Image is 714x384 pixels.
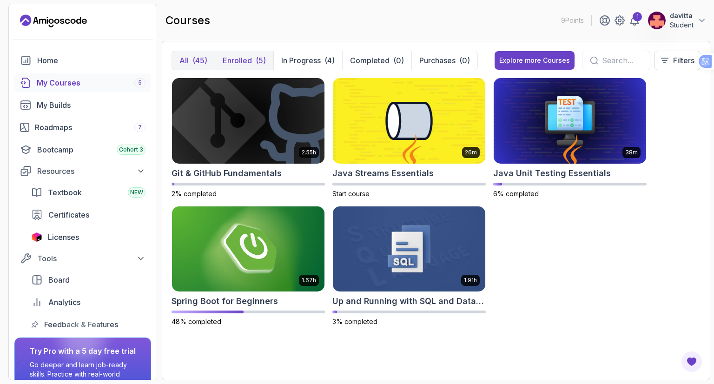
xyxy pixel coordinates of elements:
[465,149,477,156] p: 26m
[172,206,324,292] img: Spring Boot for Beginners card
[172,167,282,180] h2: Git & GitHub Fundamentals
[179,55,189,66] p: All
[165,13,210,28] h2: courses
[670,20,694,30] p: Student
[459,55,470,66] div: (0)
[26,228,151,246] a: licenses
[333,206,485,292] img: Up and Running with SQL and Databases card
[333,78,485,164] img: Java Streams Essentials card
[464,277,477,284] p: 1.91h
[633,12,642,21] div: 1
[14,96,151,114] a: builds
[48,209,89,220] span: Certificates
[31,232,42,242] img: jetbrains icon
[332,167,434,180] h2: Java Streams Essentials
[44,319,118,330] span: Feedback & Features
[26,315,151,334] a: feedback
[14,163,151,179] button: Resources
[493,190,539,198] span: 6% completed
[281,55,321,66] p: In Progress
[37,77,145,88] div: My Courses
[172,78,324,164] img: Git & GitHub Fundamentals card
[37,144,145,155] div: Bootcamp
[14,118,151,137] a: roadmaps
[20,13,87,28] a: Landing page
[37,253,145,264] div: Tools
[302,149,316,156] p: 2.55h
[302,277,316,284] p: 1.67h
[419,55,456,66] p: Purchases
[138,79,142,86] span: 5
[37,166,145,177] div: Resources
[350,55,390,66] p: Completed
[14,140,151,159] a: bootcamp
[273,51,342,70] button: In Progress(4)
[393,55,404,66] div: (0)
[172,295,278,308] h2: Spring Boot for Beginners
[48,232,79,243] span: Licenses
[332,295,486,308] h2: Up and Running with SQL and Databases
[172,190,217,198] span: 2% completed
[130,189,143,196] span: NEW
[26,293,151,311] a: analytics
[499,56,570,65] div: Explore more Courses
[48,187,82,198] span: Textbook
[256,55,266,66] div: (5)
[26,205,151,224] a: certificates
[119,146,143,153] span: Cohort 3
[172,318,221,325] span: 48% completed
[35,122,145,133] div: Roadmaps
[37,99,145,111] div: My Builds
[673,55,694,66] p: Filters
[602,55,642,66] input: Search...
[14,51,151,70] a: home
[324,55,335,66] div: (4)
[625,149,638,156] p: 38m
[26,271,151,289] a: board
[26,183,151,202] a: textbook
[215,51,273,70] button: Enrolled(5)
[670,11,694,20] p: davitta
[14,73,151,92] a: courses
[138,124,142,131] span: 7
[14,250,151,267] button: Tools
[332,190,370,198] span: Start course
[37,55,145,66] div: Home
[172,51,215,70] button: All(45)
[648,11,707,30] button: user profile imagedavittaStudent
[654,51,701,70] button: Filters
[495,51,575,70] button: Explore more Courses
[561,16,584,25] p: 9 Points
[494,78,646,164] img: Java Unit Testing Essentials card
[192,55,207,66] div: (45)
[332,318,377,325] span: 3% completed
[411,51,477,70] button: Purchases(0)
[48,297,80,308] span: Analytics
[681,351,703,373] button: Open Feedback Button
[629,15,640,26] a: 1
[48,274,70,285] span: Board
[493,167,611,180] h2: Java Unit Testing Essentials
[648,12,666,29] img: user profile image
[342,51,411,70] button: Completed(0)
[223,55,252,66] p: Enrolled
